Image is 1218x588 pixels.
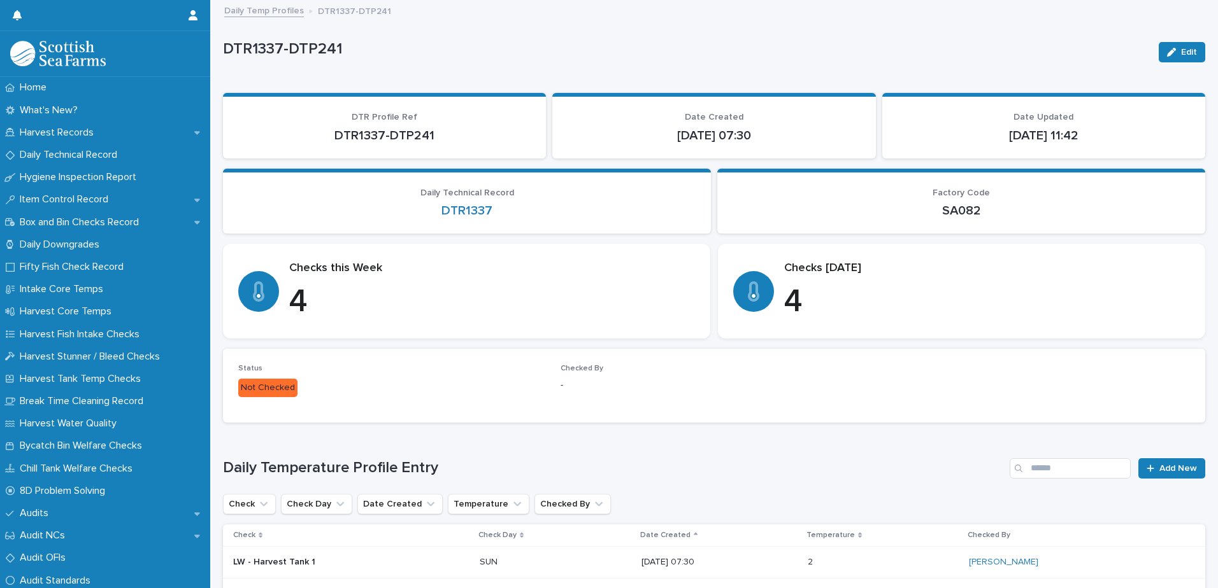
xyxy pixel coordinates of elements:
button: Check Day [281,494,352,514]
p: Harvest Records [15,127,104,139]
p: 8D Problem Solving [15,485,115,497]
p: 2 [808,554,815,568]
span: DTR Profile Ref [352,113,417,122]
p: SUN [480,554,500,568]
p: Harvest Fish Intake Checks [15,328,150,340]
p: Item Control Record [15,193,118,206]
span: Daily Technical Record [420,188,514,197]
a: Daily Temp Profiles [224,3,304,17]
p: Date Created [640,528,691,542]
h1: Daily Temperature Profile Entry [223,459,1005,477]
p: Harvest Tank Temp Checks [15,373,151,385]
button: Edit [1159,42,1205,62]
p: Check [233,528,255,542]
button: Temperature [448,494,529,514]
p: DTR1337-DTP241 [223,40,1149,59]
p: Audit NCs [15,529,75,542]
p: Audit OFIs [15,552,76,564]
p: - [561,379,868,392]
input: Search [1010,458,1131,479]
p: 4 [289,283,695,321]
p: LW - Harvest Tank 1 [233,557,456,568]
img: mMrefqRFQpe26GRNOUkG [10,41,106,66]
p: Harvest Stunner / Bleed Checks [15,351,170,363]
p: Checks this Week [289,262,695,276]
a: [PERSON_NAME] [969,557,1038,568]
div: Not Checked [238,379,297,397]
p: Harvest Water Quality [15,417,127,430]
span: Checked By [561,365,603,372]
p: Chill Tank Welfare Checks [15,463,143,475]
p: [DATE] 11:42 [898,128,1190,143]
p: [DATE] 07:30 [568,128,860,143]
p: Check Day [478,528,517,542]
p: Fifty Fish Check Record [15,261,134,273]
p: Break Time Cleaning Record [15,395,154,407]
p: Audit Standards [15,575,101,587]
p: Daily Downgrades [15,239,110,251]
span: Add New [1159,464,1197,473]
p: Bycatch Bin Welfare Checks [15,440,152,452]
button: Check [223,494,276,514]
span: Factory Code [933,188,990,197]
p: Intake Core Temps [15,283,113,295]
a: DTR1337 [441,203,492,218]
p: [DATE] 07:30 [641,557,797,568]
span: Date Updated [1014,113,1073,122]
p: Checks [DATE] [784,262,1190,276]
p: Checked By [968,528,1010,542]
p: Home [15,81,57,94]
span: Date Created [685,113,743,122]
a: Add New [1138,458,1205,479]
p: Box and Bin Checks Record [15,216,149,228]
p: Audits [15,507,59,519]
p: Temperature [806,528,855,542]
button: Checked By [534,494,611,514]
span: Edit [1181,48,1197,57]
p: SA082 [733,203,1190,218]
tr: LW - Harvest Tank 1SUNSUN [DATE] 07:3022 [PERSON_NAME] [223,546,1205,578]
button: Date Created [357,494,443,514]
p: DTR1337-DTP241 [238,128,531,143]
p: Daily Technical Record [15,149,127,161]
span: Status [238,365,262,372]
p: What's New? [15,104,88,116]
p: Hygiene Inspection Report [15,171,147,183]
p: 4 [784,283,1190,321]
p: DTR1337-DTP241 [318,3,391,17]
p: Harvest Core Temps [15,305,122,318]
